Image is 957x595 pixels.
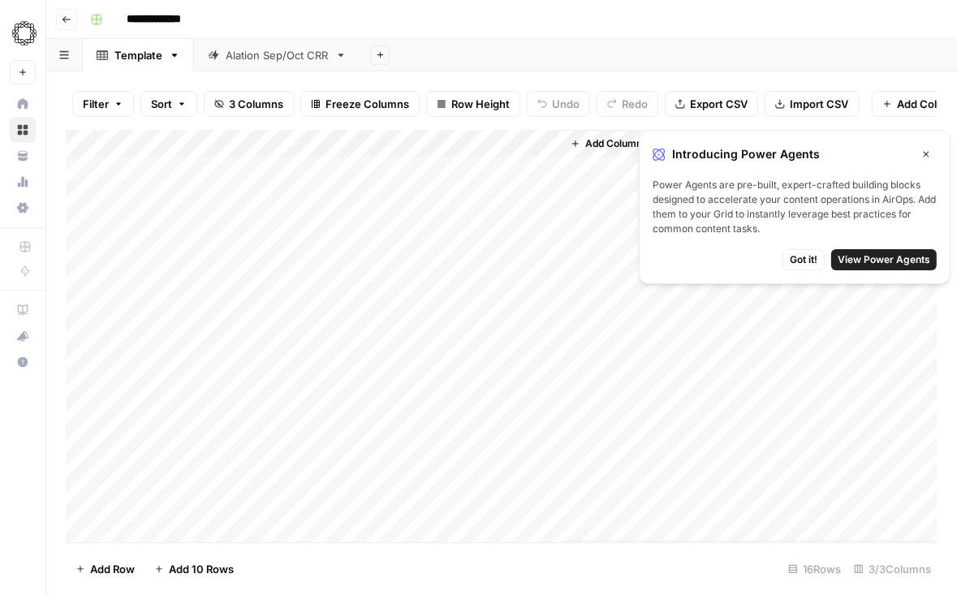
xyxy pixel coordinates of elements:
span: Add Row [90,561,135,577]
button: Import CSV [765,91,859,117]
span: Redo [622,96,648,112]
div: Template [114,47,162,63]
span: View Power Agents [838,252,930,267]
a: Your Data [10,143,36,169]
div: What's new? [11,324,35,348]
a: Alation Sep/Oct CRR [194,39,360,71]
span: Import CSV [790,96,848,112]
span: Sort [151,96,172,112]
button: View Power Agents [831,249,937,270]
a: Template [83,39,194,71]
a: Browse [10,117,36,143]
button: What's new? [10,323,36,349]
button: Filter [72,91,134,117]
button: Add Column [564,133,649,154]
button: Got it! [782,249,825,270]
span: Undo [552,96,580,112]
button: Undo [527,91,590,117]
span: Add 10 Rows [169,561,234,577]
button: Row Height [426,91,520,117]
span: Filter [83,96,109,112]
div: Introducing Power Agents [653,144,937,165]
span: Got it! [790,252,817,267]
button: Redo [597,91,658,117]
button: Help + Support [10,349,36,375]
button: Add 10 Rows [144,556,244,582]
button: 3 Columns [204,91,294,117]
button: Export CSV [665,91,758,117]
a: AirOps Academy [10,297,36,323]
button: Sort [140,91,197,117]
a: Settings [10,195,36,221]
a: Home [10,91,36,117]
span: Row Height [451,96,510,112]
button: Freeze Columns [300,91,420,117]
img: Omniscient Logo [10,19,39,48]
span: 3 Columns [229,96,283,112]
div: 3/3 Columns [847,556,938,582]
span: Power Agents are pre-built, expert-crafted building blocks designed to accelerate your content op... [653,178,937,236]
button: Workspace: Omniscient [10,13,36,54]
span: Export CSV [690,96,748,112]
button: Add Row [66,556,144,582]
div: Alation Sep/Oct CRR [226,47,329,63]
a: Usage [10,169,36,195]
span: Freeze Columns [325,96,409,112]
div: 16 Rows [782,556,847,582]
span: Add Column [585,136,642,151]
